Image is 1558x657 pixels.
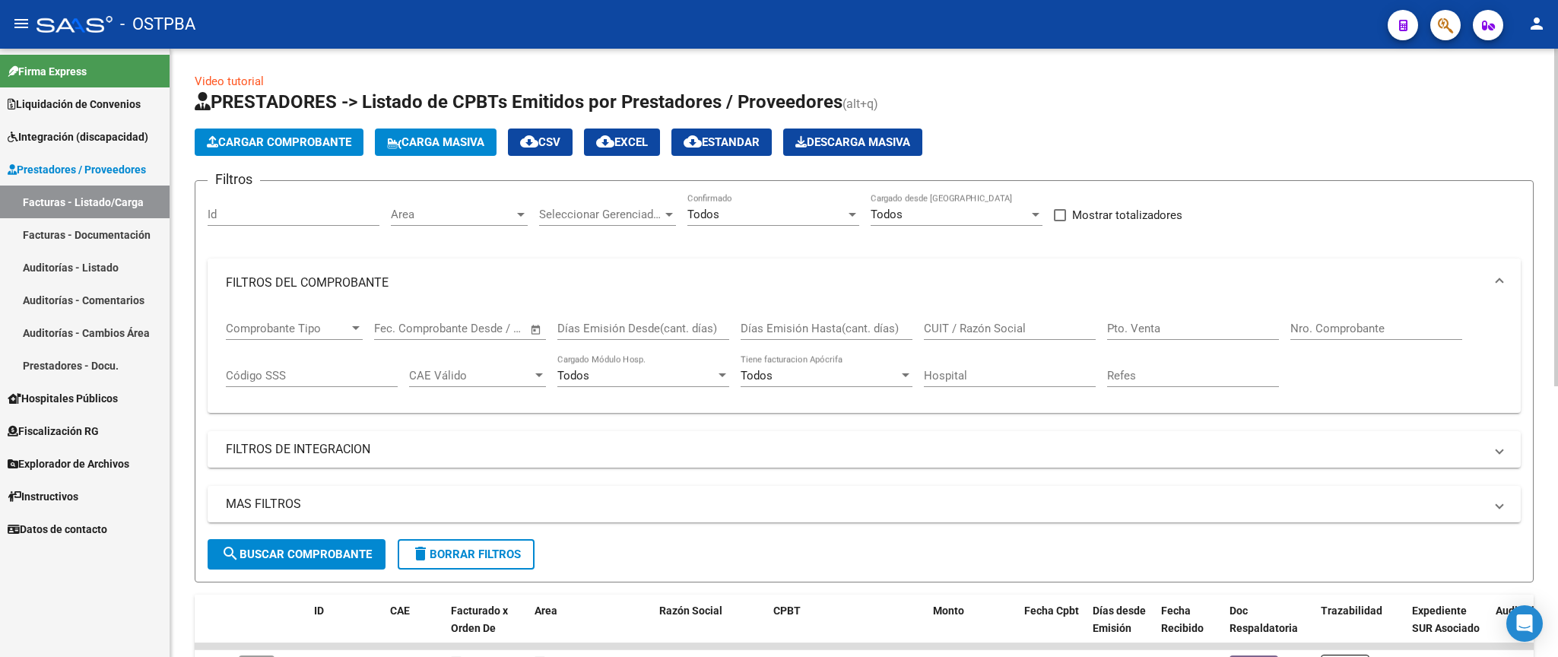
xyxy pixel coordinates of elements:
[684,135,760,149] span: Estandar
[528,321,545,338] button: Open calendar
[195,75,264,88] a: Video tutorial
[226,441,1484,458] mat-panel-title: FILTROS DE INTEGRACION
[8,96,141,113] span: Liquidación de Convenios
[411,544,430,563] mat-icon: delete
[795,135,910,149] span: Descarga Masiva
[8,423,99,440] span: Fiscalización RG
[221,544,240,563] mat-icon: search
[207,135,351,149] span: Cargar Comprobante
[520,135,560,149] span: CSV
[226,496,1484,513] mat-panel-title: MAS FILTROS
[1161,605,1204,634] span: Fecha Recibido
[208,307,1521,414] div: FILTROS DEL COMPROBANTE
[1024,605,1079,617] span: Fecha Cpbt
[596,132,614,151] mat-icon: cloud_download
[687,208,719,221] span: Todos
[208,486,1521,522] mat-expansion-panel-header: MAS FILTROS
[933,605,964,617] span: Monto
[1321,605,1382,617] span: Trazabilidad
[226,275,1484,291] mat-panel-title: FILTROS DEL COMPROBANTE
[398,539,535,570] button: Borrar Filtros
[557,369,589,382] span: Todos
[1412,605,1480,634] span: Expediente SUR Asociado
[1506,605,1543,642] div: Open Intercom Messenger
[1230,605,1298,634] span: Doc Respaldatoria
[387,135,484,149] span: Carga Masiva
[671,129,772,156] button: Estandar
[195,91,842,113] span: PRESTADORES -> Listado de CPBTs Emitidos por Prestadores / Proveedores
[120,8,195,41] span: - OSTPBA
[539,208,662,221] span: Seleccionar Gerenciador
[411,547,521,561] span: Borrar Filtros
[1072,206,1182,224] span: Mostrar totalizadores
[535,605,557,617] span: Area
[584,129,660,156] button: EXCEL
[684,132,702,151] mat-icon: cloud_download
[741,369,773,382] span: Todos
[1528,14,1546,33] mat-icon: person
[842,97,878,111] span: (alt+q)
[783,129,922,156] button: Descarga Masiva
[8,521,107,538] span: Datos de contacto
[596,135,648,149] span: EXCEL
[8,161,146,178] span: Prestadores / Proveedores
[208,169,260,190] h3: Filtros
[8,488,78,505] span: Instructivos
[8,455,129,472] span: Explorador de Archivos
[1496,605,1541,617] span: Auditoria
[520,132,538,151] mat-icon: cloud_download
[374,322,424,335] input: Start date
[221,547,372,561] span: Buscar Comprobante
[871,208,903,221] span: Todos
[375,129,497,156] button: Carga Masiva
[437,322,511,335] input: End date
[409,369,532,382] span: CAE Válido
[390,605,410,617] span: CAE
[226,322,349,335] span: Comprobante Tipo
[8,390,118,407] span: Hospitales Públicos
[451,605,508,634] span: Facturado x Orden De
[391,208,514,221] span: Area
[1093,605,1146,634] span: Días desde Emisión
[208,431,1521,468] mat-expansion-panel-header: FILTROS DE INTEGRACION
[773,605,801,617] span: CPBT
[12,14,30,33] mat-icon: menu
[508,129,573,156] button: CSV
[659,605,722,617] span: Razón Social
[195,129,363,156] button: Cargar Comprobante
[314,605,324,617] span: ID
[783,129,922,156] app-download-masive: Descarga masiva de comprobantes (adjuntos)
[8,129,148,145] span: Integración (discapacidad)
[208,259,1521,307] mat-expansion-panel-header: FILTROS DEL COMPROBANTE
[8,63,87,80] span: Firma Express
[208,539,386,570] button: Buscar Comprobante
